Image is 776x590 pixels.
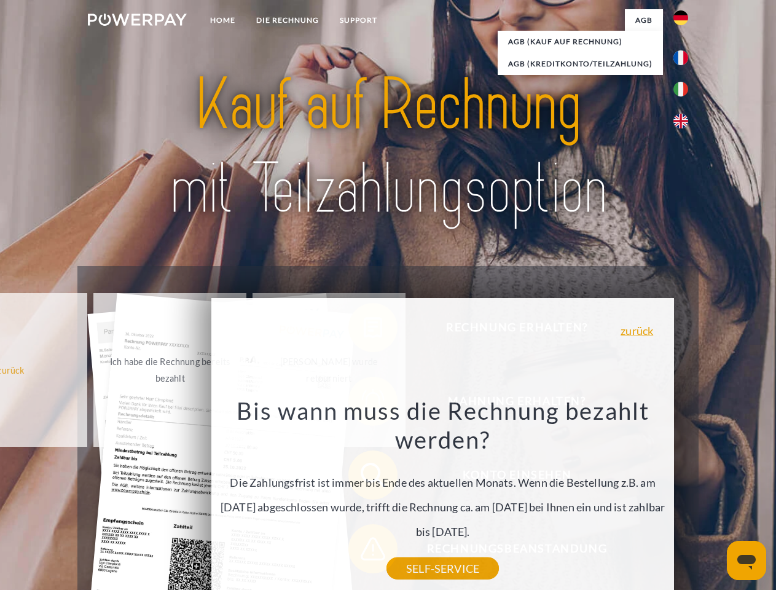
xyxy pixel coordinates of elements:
[625,9,663,31] a: agb
[673,114,688,128] img: en
[219,396,667,568] div: Die Zahlungsfrist ist immer bis Ende des aktuellen Monats. Wenn die Bestellung z.B. am [DATE] abg...
[219,396,667,455] h3: Bis wann muss die Rechnung bezahlt werden?
[88,14,187,26] img: logo-powerpay-white.svg
[329,9,388,31] a: SUPPORT
[673,50,688,65] img: fr
[101,353,239,387] div: Ich habe die Rechnung bereits bezahlt
[621,325,653,336] a: zurück
[200,9,246,31] a: Home
[498,31,663,53] a: AGB (Kauf auf Rechnung)
[673,10,688,25] img: de
[498,53,663,75] a: AGB (Kreditkonto/Teilzahlung)
[246,9,329,31] a: DIE RECHNUNG
[727,541,766,580] iframe: Schaltfläche zum Öffnen des Messaging-Fensters
[117,59,659,235] img: title-powerpay_de.svg
[386,557,499,580] a: SELF-SERVICE
[673,82,688,96] img: it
